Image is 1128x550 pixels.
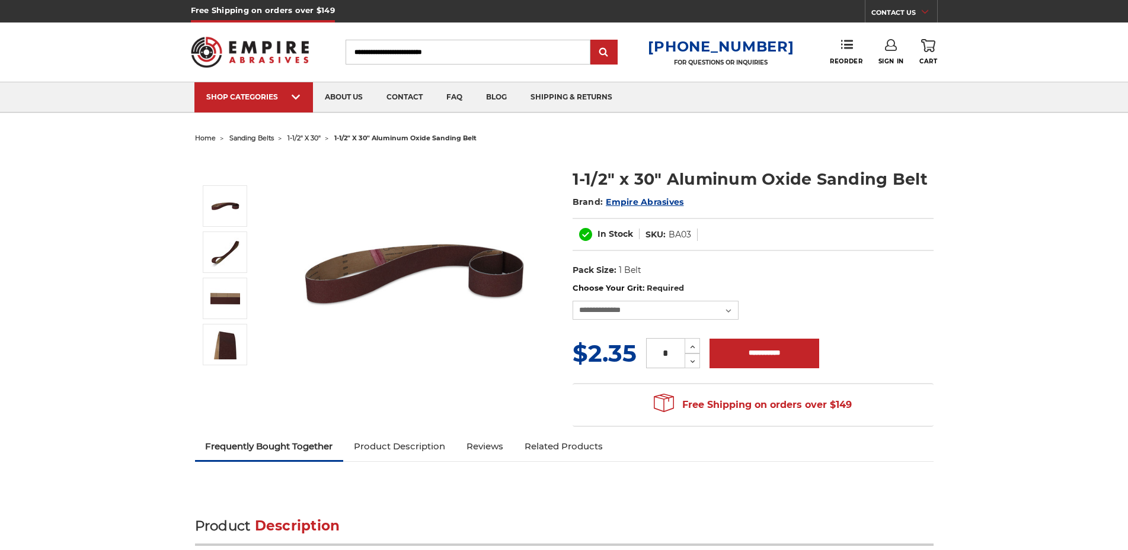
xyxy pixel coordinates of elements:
[313,82,375,112] a: about us
[375,82,434,112] a: contact
[830,57,862,65] span: Reorder
[287,134,321,142] a: 1-1/2" x 30"
[195,134,216,142] a: home
[830,39,862,65] a: Reorder
[474,82,519,112] a: blog
[647,283,684,292] small: Required
[669,229,691,241] dd: BA03
[210,237,240,267] img: 1-1/2" x 30" Aluminum Oxide Sanding Belt
[210,191,240,221] img: 1-1/2" x 30" Sanding Belt - Aluminum Oxide
[871,6,937,22] a: CONTACT US
[597,229,633,239] span: In Stock
[195,517,251,534] span: Product
[191,29,309,75] img: Empire Abrasives
[919,39,937,65] a: Cart
[456,433,514,459] a: Reviews
[573,282,934,294] label: Choose Your Grit:
[229,134,274,142] a: sanding belts
[648,38,794,55] a: [PHONE_NUMBER]
[619,264,641,276] dd: 1 Belt
[648,59,794,66] p: FOR QUESTIONS OR INQUIRIES
[434,82,474,112] a: faq
[573,168,934,191] h1: 1-1/2" x 30" Aluminum Oxide Sanding Belt
[296,155,533,392] img: 1-1/2" x 30" Sanding Belt - Aluminum Oxide
[210,330,240,359] img: 1-1/2" x 30" - Aluminum Oxide Sanding Belt
[519,82,624,112] a: shipping & returns
[573,339,637,368] span: $2.35
[919,57,937,65] span: Cart
[334,134,477,142] span: 1-1/2" x 30" aluminum oxide sanding belt
[573,197,603,207] span: Brand:
[343,433,456,459] a: Product Description
[654,393,852,417] span: Free Shipping on orders over $149
[606,197,683,207] a: Empire Abrasives
[210,284,240,313] img: 1-1/2" x 30" AOX Sanding Belt
[646,229,666,241] dt: SKU:
[592,41,616,65] input: Submit
[255,517,340,534] span: Description
[514,433,613,459] a: Related Products
[573,264,616,276] dt: Pack Size:
[195,433,344,459] a: Frequently Bought Together
[878,57,904,65] span: Sign In
[206,92,301,101] div: SHOP CATEGORIES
